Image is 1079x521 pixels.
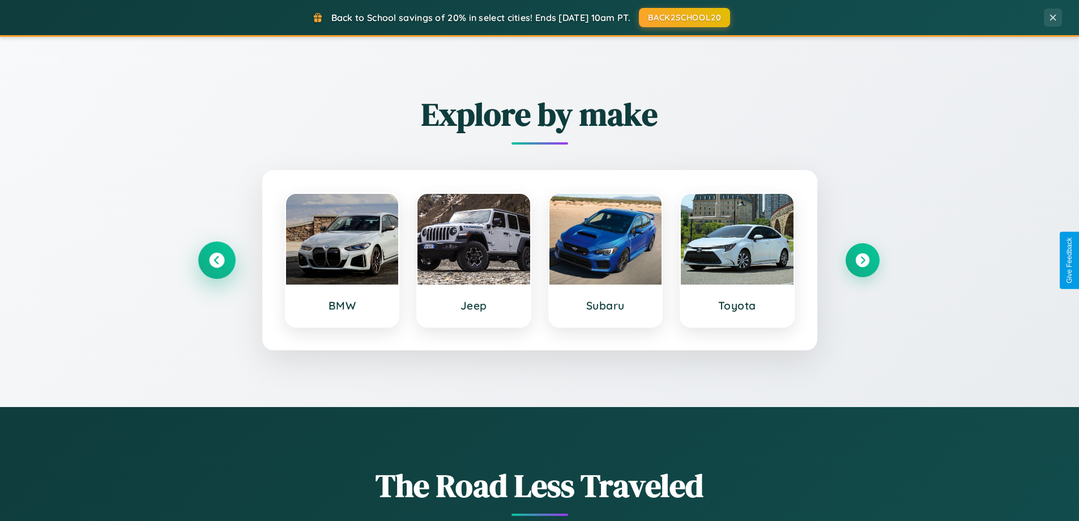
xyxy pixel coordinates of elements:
[331,12,630,23] span: Back to School savings of 20% in select cities! Ends [DATE] 10am PT.
[1065,238,1073,283] div: Give Feedback
[639,8,730,27] button: BACK2SCHOOL20
[200,92,880,136] h2: Explore by make
[692,299,782,312] h3: Toyota
[561,299,651,312] h3: Subaru
[200,464,880,507] h1: The Road Less Traveled
[297,299,387,312] h3: BMW
[429,299,519,312] h3: Jeep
